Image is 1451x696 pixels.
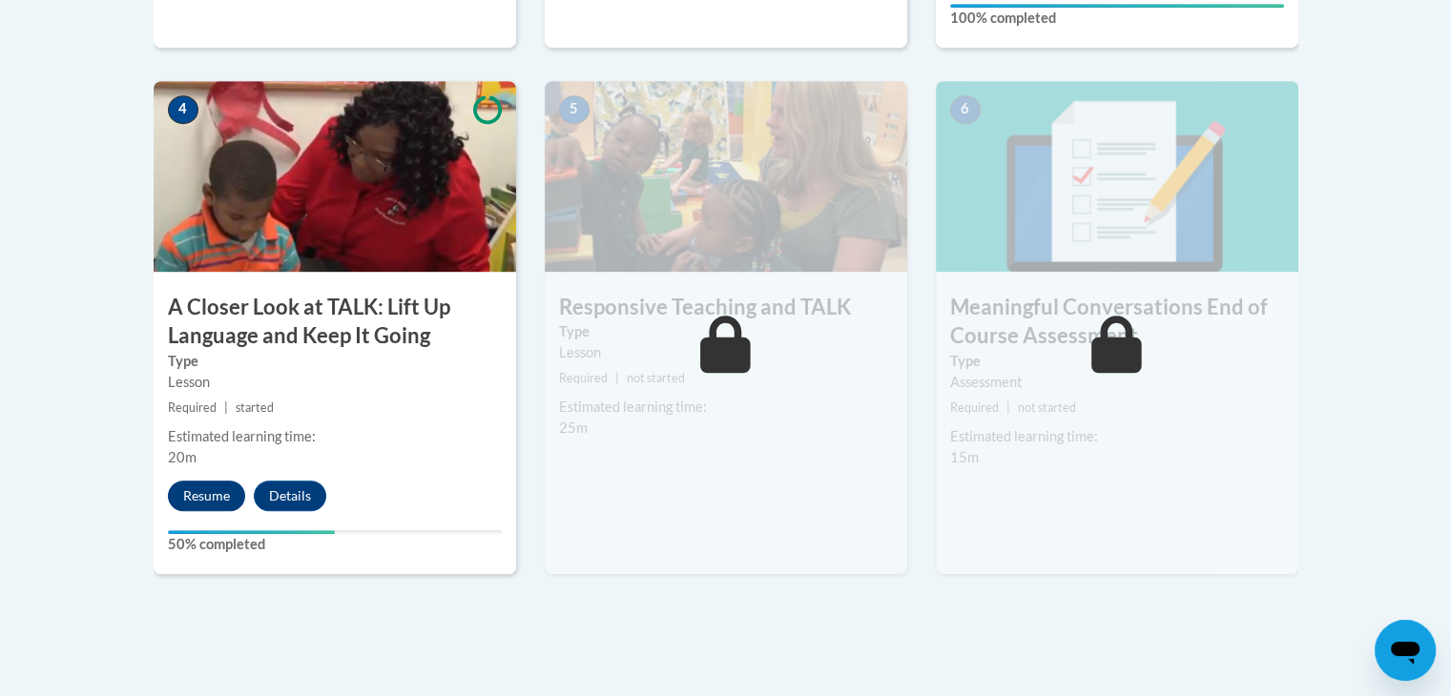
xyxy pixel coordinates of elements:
div: Estimated learning time: [168,426,502,447]
label: Type [559,321,893,342]
h3: Responsive Teaching and TALK [545,293,907,322]
span: | [1006,400,1010,415]
img: Course Image [936,81,1298,272]
label: 100% completed [950,8,1284,29]
div: Estimated learning time: [950,426,1284,447]
h3: Meaningful Conversations End of Course Assessment [936,293,1298,352]
div: Your progress [168,530,335,534]
span: 15m [950,449,979,465]
div: Lesson [168,372,502,393]
iframe: Button to launch messaging window [1375,620,1436,681]
span: 5 [559,95,590,124]
span: | [224,400,228,415]
label: Type [950,351,1284,372]
span: not started [1018,400,1076,415]
span: 20m [168,449,197,465]
label: 50% completed [168,534,502,555]
button: Resume [168,481,245,511]
div: Lesson [559,342,893,363]
div: Estimated learning time: [559,397,893,418]
span: 25m [559,420,588,436]
img: Course Image [154,81,516,272]
h3: A Closer Look at TALK: Lift Up Language and Keep It Going [154,293,516,352]
button: Details [254,481,326,511]
label: Type [168,351,502,372]
div: Your progress [950,4,1284,8]
span: Required [950,400,999,415]
span: not started [627,371,685,385]
span: Required [168,400,217,415]
span: | [615,371,619,385]
span: 4 [168,95,198,124]
span: Required [559,371,608,385]
span: started [236,400,274,415]
div: Assessment [950,372,1284,393]
img: Course Image [545,81,907,272]
span: 6 [950,95,981,124]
